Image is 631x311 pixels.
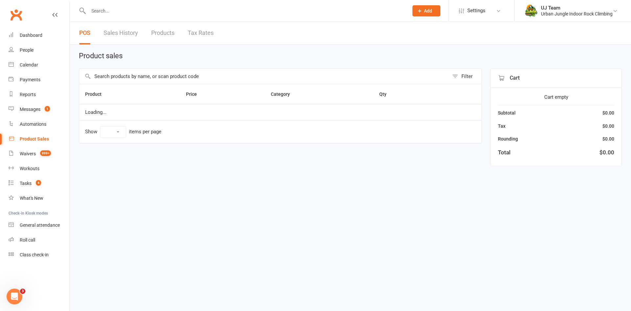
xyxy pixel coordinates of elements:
div: Cart empty [498,93,614,101]
div: Calendar [20,62,38,67]
span: 1 [45,106,50,112]
div: Urban Jungle Indoor Rock Climbing [541,11,613,17]
a: People [9,43,69,58]
input: Search... [86,6,404,15]
div: General attendance [20,222,60,228]
div: Filter [461,72,473,80]
a: Calendar [9,58,69,72]
div: Dashboard [20,33,42,38]
span: Settings [467,3,485,18]
div: Automations [20,121,46,127]
div: Tax [498,122,505,130]
a: Product Sales [9,132,69,146]
span: Product [85,91,109,97]
div: $0.00 [602,109,614,117]
span: 4 [36,180,41,186]
div: Class check-in [20,252,49,257]
a: What's New [9,191,69,206]
a: Tasks 4 [9,176,69,191]
a: Workouts [9,161,69,176]
a: Sales History [104,22,138,44]
span: Price [186,91,204,97]
button: Price [186,90,204,98]
input: Search products by name, or scan product code [79,69,449,84]
a: Messages 1 [9,102,69,117]
div: Subtotal [498,109,516,117]
button: Product [85,90,109,98]
div: Cart [491,69,621,88]
span: Category [271,91,297,97]
a: Products [151,22,175,44]
div: Rounding [498,135,518,143]
span: Qty [379,91,394,97]
button: Filter [449,69,481,84]
a: Dashboard [9,28,69,43]
td: Loading... [79,104,481,120]
div: $0.00 [599,148,614,157]
a: Payments [9,72,69,87]
div: Total [498,148,510,157]
span: Add [424,8,432,13]
div: Reports [20,92,36,97]
div: items per page [129,129,161,135]
span: 3 [20,289,25,294]
div: $0.00 [602,122,614,130]
a: Reports [9,87,69,102]
div: UJ Team [541,5,613,11]
a: Clubworx [8,7,24,23]
div: Payments [20,77,40,82]
div: Roll call [20,237,35,243]
img: thumb_image1578111135.png [525,4,538,17]
button: Add [412,5,440,16]
div: What's New [20,195,43,201]
div: People [20,47,34,53]
a: Class kiosk mode [9,247,69,262]
a: Waivers 999+ [9,146,69,161]
div: Product Sales [20,136,49,142]
h1: Product sales [79,52,123,60]
a: Tax Rates [188,22,214,44]
div: $0.00 [602,135,614,143]
a: POS [79,22,90,44]
div: Messages [20,107,40,112]
iframe: Intercom live chat [7,289,22,304]
button: Category [271,90,297,98]
a: General attendance kiosk mode [9,218,69,233]
button: Qty [379,90,394,98]
a: Roll call [9,233,69,247]
div: Waivers [20,151,36,156]
span: 999+ [40,150,51,156]
div: Workouts [20,166,39,171]
div: Show [85,126,161,138]
div: Tasks [20,181,32,186]
a: Automations [9,117,69,132]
